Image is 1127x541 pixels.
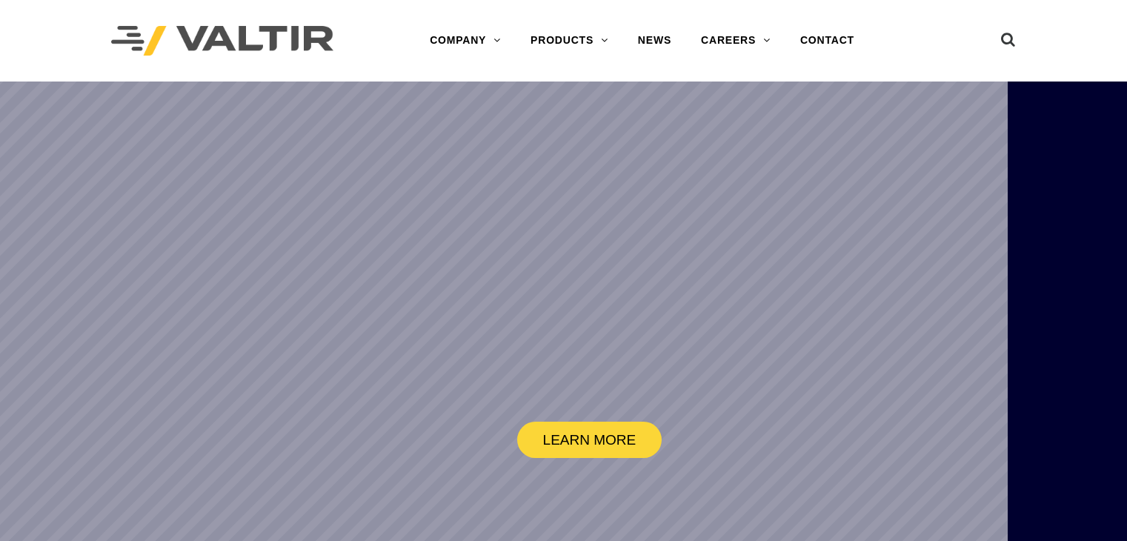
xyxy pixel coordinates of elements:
a: CONTACT [785,26,869,56]
a: NEWS [623,26,686,56]
a: PRODUCTS [516,26,623,56]
img: Valtir [111,26,333,56]
a: LEARN MORE [517,422,662,458]
a: COMPANY [415,26,516,56]
a: CAREERS [686,26,785,56]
